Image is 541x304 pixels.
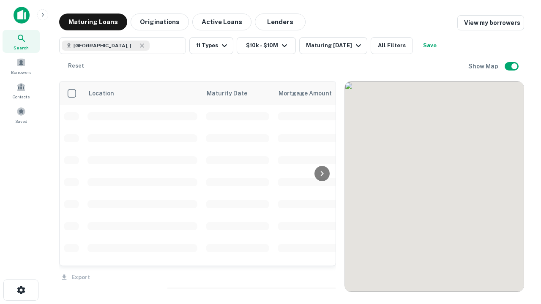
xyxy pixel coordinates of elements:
[207,88,258,98] span: Maturity Date
[14,7,30,24] img: capitalize-icon.png
[14,44,29,51] span: Search
[279,88,343,98] span: Mortgage Amount
[13,93,30,100] span: Contacts
[299,37,367,54] button: Maturing [DATE]
[3,79,40,102] a: Contacts
[3,54,40,77] a: Borrowers
[416,37,443,54] button: Save your search to get updates of matches that match your search criteria.
[371,37,413,54] button: All Filters
[202,81,273,105] th: Maturity Date
[74,42,137,49] span: [GEOGRAPHIC_DATA], [GEOGRAPHIC_DATA]
[255,14,306,30] button: Lenders
[192,14,251,30] button: Active Loans
[3,30,40,53] a: Search
[457,15,524,30] a: View my borrowers
[237,37,296,54] button: $10k - $10M
[499,236,541,277] iframe: Chat Widget
[88,88,114,98] span: Location
[83,81,202,105] th: Location
[345,81,524,292] div: 0 0
[15,118,27,125] span: Saved
[131,14,189,30] button: Originations
[468,62,500,71] h6: Show Map
[63,57,90,74] button: Reset
[273,81,366,105] th: Mortgage Amount
[11,69,31,76] span: Borrowers
[306,41,363,51] div: Maturing [DATE]
[3,103,40,126] a: Saved
[189,37,233,54] button: 11 Types
[59,14,127,30] button: Maturing Loans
